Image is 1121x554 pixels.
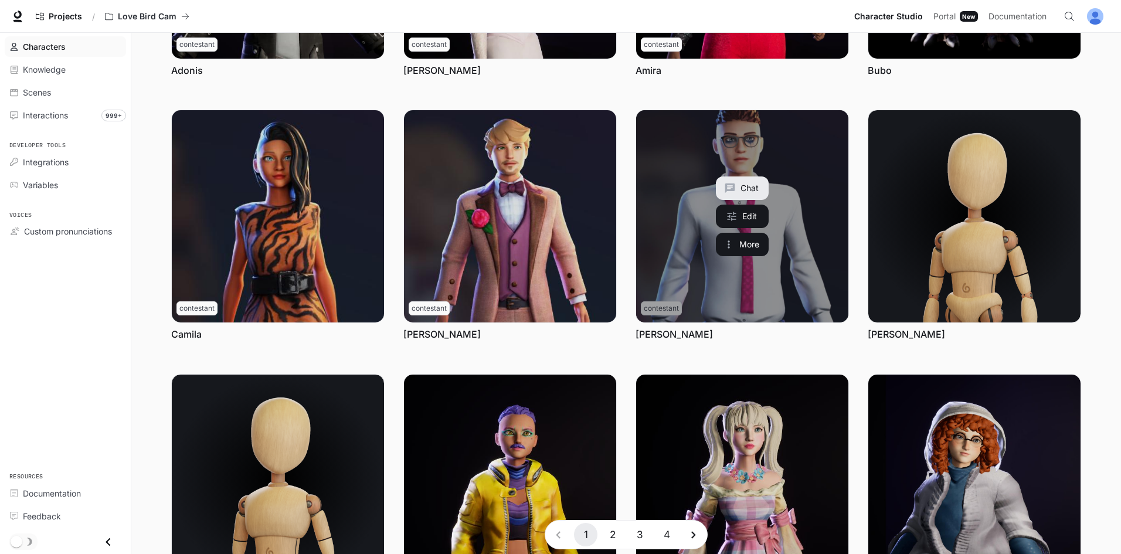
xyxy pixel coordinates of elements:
[23,40,66,53] span: Characters
[23,487,81,499] span: Documentation
[5,59,126,80] a: Knowledge
[5,221,126,242] a: Custom pronunciations
[868,64,892,77] a: Bubo
[23,156,69,168] span: Integrations
[716,176,769,200] button: Chat with Ethan
[403,328,481,341] a: [PERSON_NAME]
[5,152,126,172] a: Integrations
[929,5,983,28] a: PortalNew
[868,328,945,341] a: [PERSON_NAME]
[1058,5,1081,28] button: Open Command Menu
[984,5,1055,28] a: Documentation
[682,523,705,546] button: Go to next page
[636,64,661,77] a: Amira
[49,12,82,22] span: Projects
[23,109,68,121] span: Interactions
[655,523,678,546] button: Go to page 4
[118,12,176,22] p: Love Bird Cam
[172,110,384,322] img: Camila
[716,205,769,228] a: Edit Ethan
[403,64,481,77] a: [PERSON_NAME]
[988,9,1047,24] span: Documentation
[23,63,66,76] span: Knowledge
[628,523,651,546] button: Go to page 3
[850,5,928,28] a: Character Studio
[5,483,126,504] a: Documentation
[11,535,22,548] span: Dark mode toggle
[101,110,126,121] span: 999+
[404,110,616,322] img: Chad
[23,86,51,98] span: Scenes
[5,82,126,103] a: Scenes
[23,510,61,522] span: Feedback
[23,179,58,191] span: Variables
[171,328,202,341] a: Camila
[716,233,769,256] button: More actions
[545,520,708,549] nav: pagination navigation
[5,36,126,57] a: Characters
[601,523,624,546] button: Go to page 2
[574,523,597,546] button: page 1
[100,5,195,28] button: All workspaces
[1083,5,1107,28] button: User avatar
[854,9,923,24] span: Character Studio
[636,110,848,322] a: Ethan
[87,11,100,23] div: /
[636,328,713,341] a: [PERSON_NAME]
[960,11,978,22] div: New
[171,64,203,77] a: Adonis
[933,9,956,24] span: Portal
[5,506,126,526] a: Feedback
[1087,8,1103,25] img: User avatar
[95,530,121,554] button: Close drawer
[30,5,87,28] a: Go to projects
[5,175,126,195] a: Variables
[24,225,112,237] span: Custom pronunciations
[5,105,126,125] a: Interactions
[868,110,1081,322] img: Gregull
